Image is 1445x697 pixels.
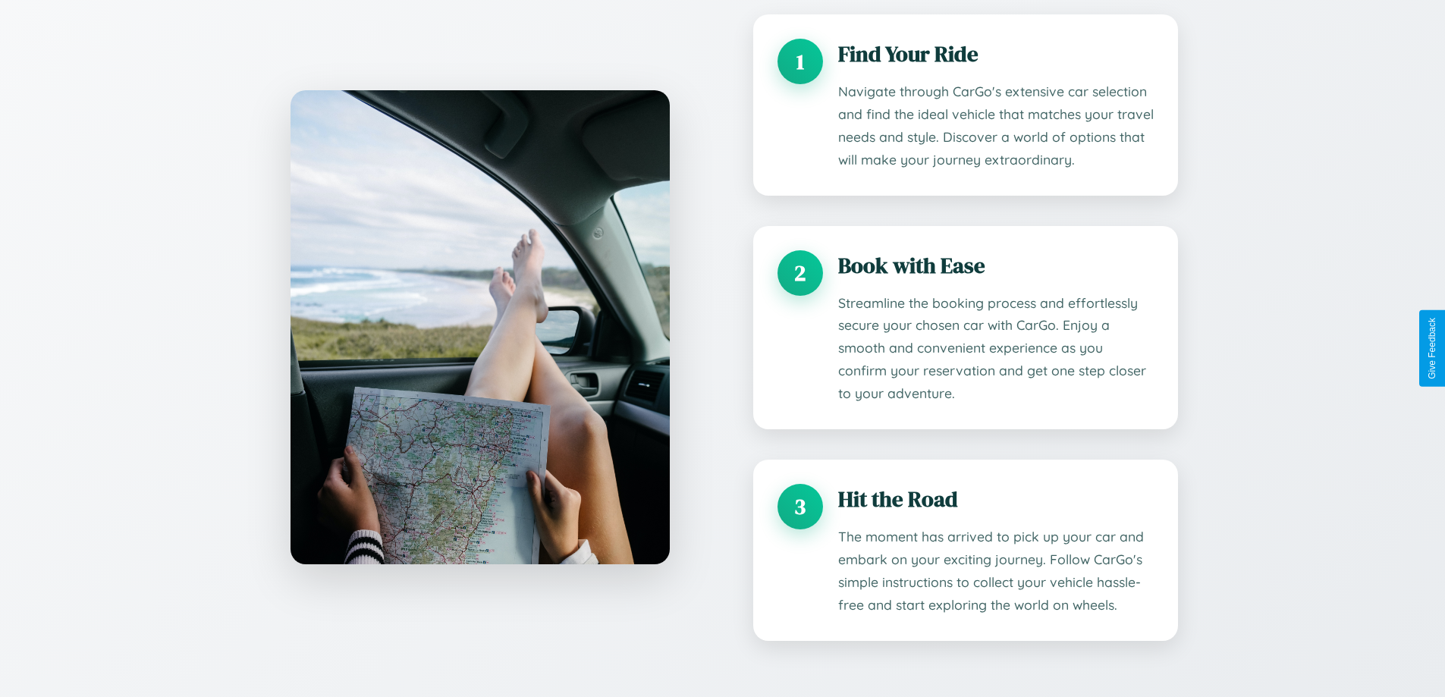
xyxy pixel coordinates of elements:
[1427,318,1437,379] div: Give Feedback
[838,292,1154,406] p: Streamline the booking process and effortlessly secure your chosen car with CarGo. Enjoy a smooth...
[777,39,823,84] div: 1
[777,250,823,296] div: 2
[838,250,1154,281] h3: Book with Ease
[777,484,823,529] div: 3
[838,484,1154,514] h3: Hit the Road
[838,39,1154,69] h3: Find Your Ride
[838,80,1154,171] p: Navigate through CarGo's extensive car selection and find the ideal vehicle that matches your tra...
[838,526,1154,617] p: The moment has arrived to pick up your car and embark on your exciting journey. Follow CarGo's si...
[291,90,670,564] img: CarGo map interface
